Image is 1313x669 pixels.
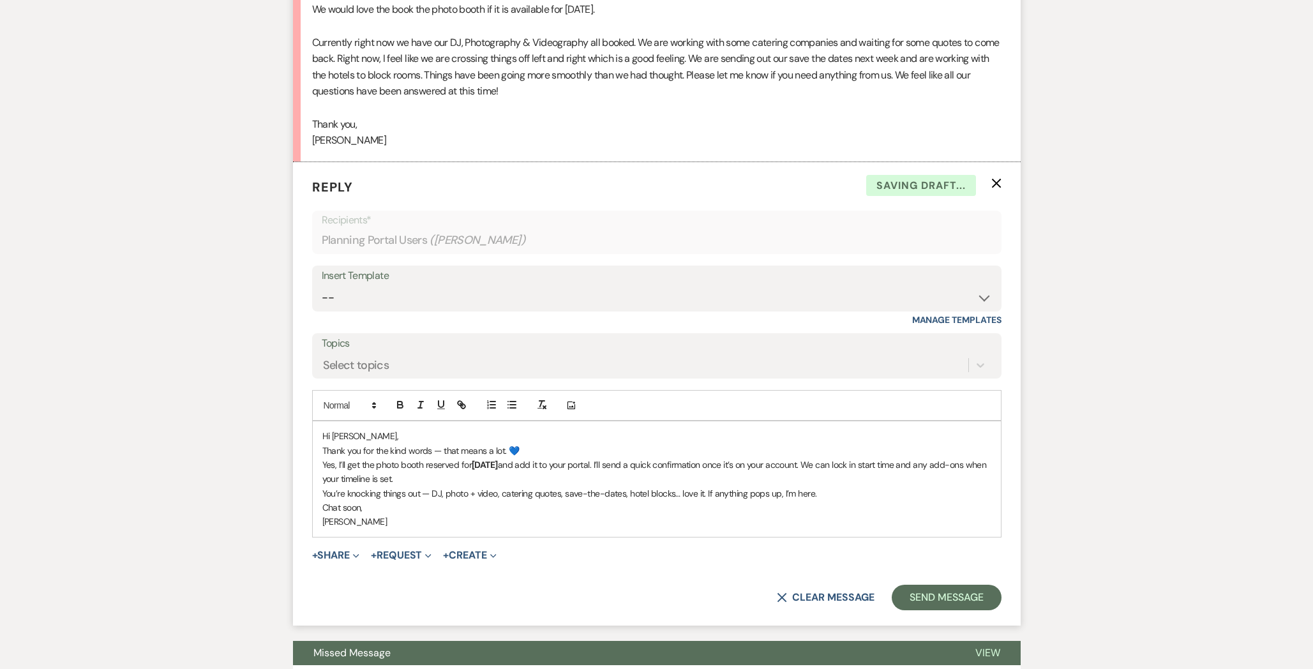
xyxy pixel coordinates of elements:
[312,179,353,195] span: Reply
[912,314,1002,326] a: Manage Templates
[322,429,991,443] p: Hi [PERSON_NAME],
[312,116,1002,133] p: Thank you,
[371,550,431,560] button: Request
[313,646,391,659] span: Missed Message
[430,232,525,249] span: ( [PERSON_NAME] )
[323,357,389,374] div: Select topics
[312,34,1002,100] p: Currently right now we have our DJ, Photography & Videography all booked. We are working with som...
[312,132,1002,149] p: [PERSON_NAME]
[322,500,991,515] p: Chat soon,
[472,459,498,470] strong: [DATE]
[371,550,377,560] span: +
[322,444,991,458] p: Thank you for the kind words — that means a lot. 💙
[293,641,955,665] button: Missed Message
[975,646,1000,659] span: View
[322,486,991,500] p: You’re knocking things out — DJ, photo + video, catering quotes, save-the-dates, hotel blocks… lo...
[955,641,1021,665] button: View
[443,550,496,560] button: Create
[312,1,1002,18] p: We would love the book the photo booth if it is available for [DATE].
[443,550,449,560] span: +
[312,550,318,560] span: +
[322,458,991,486] p: Yes, I’ll get the photo booth reserved for and add it to your portal. I’ll send a quick confirmat...
[866,175,976,197] span: Saving draft...
[322,267,992,285] div: Insert Template
[777,592,874,603] button: Clear message
[322,334,992,353] label: Topics
[322,228,992,253] div: Planning Portal Users
[322,515,991,529] p: [PERSON_NAME]
[312,550,360,560] button: Share
[322,212,992,229] p: Recipients*
[892,585,1001,610] button: Send Message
